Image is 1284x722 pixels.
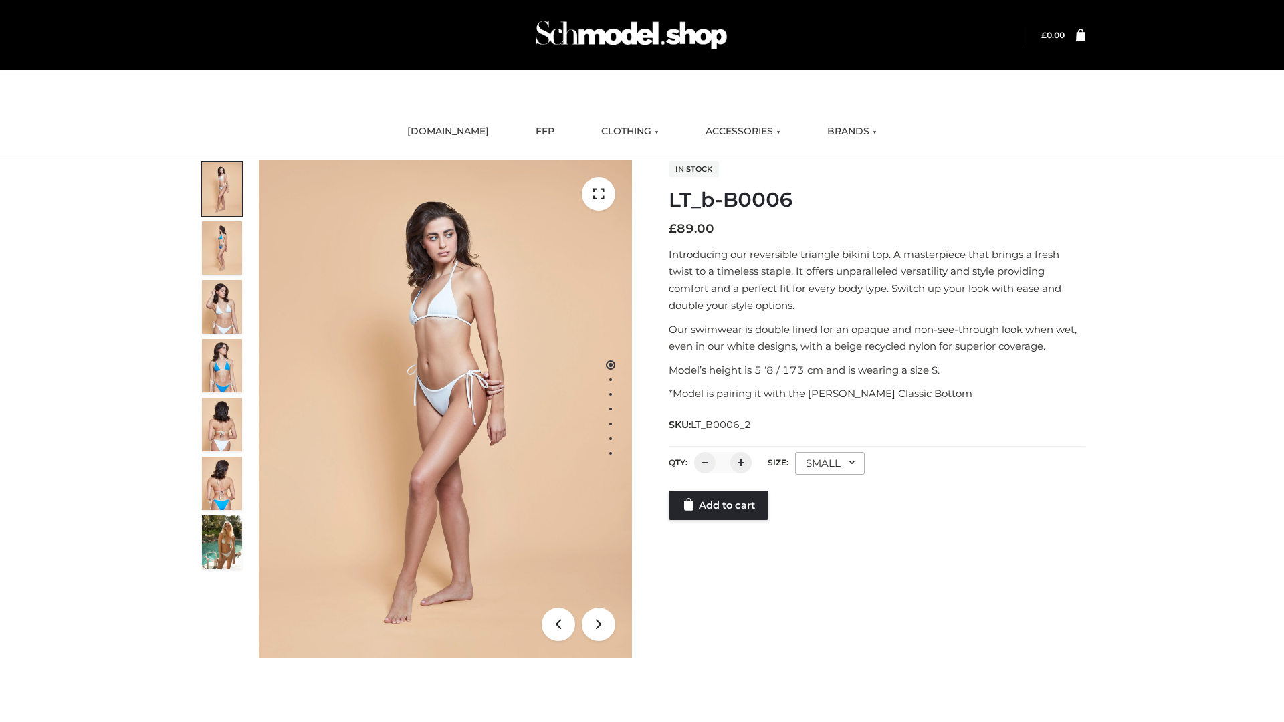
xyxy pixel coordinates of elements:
[669,246,1085,314] p: Introducing our reversible triangle bikini top. A masterpiece that brings a fresh twist to a time...
[669,416,752,433] span: SKU:
[669,161,719,177] span: In stock
[202,398,242,451] img: ArielClassicBikiniTop_CloudNine_AzureSky_OW114ECO_7-scaled.jpg
[202,221,242,275] img: ArielClassicBikiniTop_CloudNine_AzureSky_OW114ECO_2-scaled.jpg
[202,515,242,569] img: Arieltop_CloudNine_AzureSky2.jpg
[591,117,669,146] a: CLOTHING
[526,117,564,146] a: FFP
[1041,30,1065,40] a: £0.00
[259,160,632,658] img: LT_b-B0006
[695,117,790,146] a: ACCESSORIES
[202,162,242,216] img: ArielClassicBikiniTop_CloudNine_AzureSky_OW114ECO_1-scaled.jpg
[669,385,1085,402] p: *Model is pairing it with the [PERSON_NAME] Classic Bottom
[531,9,732,62] img: Schmodel Admin 964
[397,117,499,146] a: [DOMAIN_NAME]
[669,321,1085,355] p: Our swimwear is double lined for an opaque and non-see-through look when wet, even in our white d...
[669,221,677,236] span: £
[669,457,687,467] label: QTY:
[669,491,768,520] a: Add to cart
[202,457,242,510] img: ArielClassicBikiniTop_CloudNine_AzureSky_OW114ECO_8-scaled.jpg
[669,362,1085,379] p: Model’s height is 5 ‘8 / 173 cm and is wearing a size S.
[1041,30,1047,40] span: £
[202,280,242,334] img: ArielClassicBikiniTop_CloudNine_AzureSky_OW114ECO_3-scaled.jpg
[817,117,887,146] a: BRANDS
[691,418,751,431] span: LT_B0006_2
[768,457,788,467] label: Size:
[669,221,714,236] bdi: 89.00
[202,339,242,392] img: ArielClassicBikiniTop_CloudNine_AzureSky_OW114ECO_4-scaled.jpg
[1041,30,1065,40] bdi: 0.00
[669,188,1085,212] h1: LT_b-B0006
[795,452,865,475] div: SMALL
